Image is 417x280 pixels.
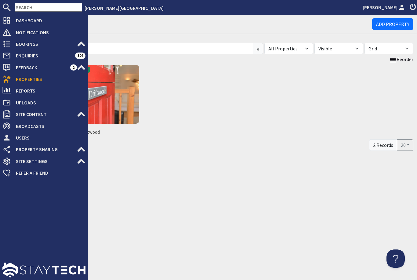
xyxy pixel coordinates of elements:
[386,249,405,268] iframe: Toggle Customer Support
[2,86,85,96] a: Reports
[11,27,85,37] span: Notifications
[11,86,85,96] span: Reports
[389,56,413,64] a: Reorder
[2,98,85,107] a: Uploads
[11,39,77,49] span: Bookings
[81,65,139,124] img: Driftwood's icon
[2,144,85,154] a: Property Sharing
[2,51,85,60] a: Enquiries 304
[2,16,85,25] a: Dashboard
[85,5,164,11] a: [PERSON_NAME][GEOGRAPHIC_DATA]
[2,27,85,37] a: Notifications
[11,121,85,131] span: Broadcasts
[11,133,85,143] span: Users
[397,139,413,151] button: 20
[11,98,85,107] span: Uploads
[70,64,77,71] span: 2
[363,4,406,11] a: [PERSON_NAME]
[2,168,85,178] a: Refer a Friend
[2,133,85,143] a: Users
[2,39,85,49] a: Bookings
[79,64,140,138] a: Driftwood's icon9.5Driftwood
[11,63,70,72] span: Feedback
[372,18,413,30] a: Add Property
[369,139,397,151] div: 2 Records
[2,109,85,119] a: Site Content
[11,168,85,178] span: Refer a Friend
[18,43,253,54] input: Search...
[75,53,85,59] span: 304
[81,129,139,136] span: Driftwood
[2,156,85,166] a: Site Settings
[11,74,85,84] span: Properties
[2,263,85,278] img: staytech_l_w-4e588a39d9fa60e82540d7cfac8cfe4b7147e857d3e8dbdfbd41c59d52db0ec4.svg
[2,63,85,72] a: Feedback 2
[11,156,77,166] span: Site Settings
[11,16,85,25] span: Dashboard
[2,74,85,84] a: Properties
[11,144,77,154] span: Property Sharing
[2,121,85,131] a: Broadcasts
[11,109,77,119] span: Site Content
[11,51,75,60] span: Enquiries
[15,3,82,12] input: SEARCH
